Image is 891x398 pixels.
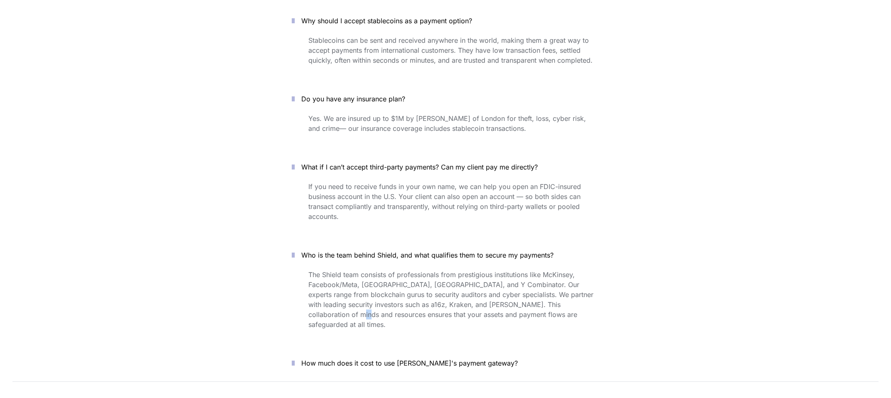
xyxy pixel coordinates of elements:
div: Why should I accept stablecoins as a payment option? [279,34,612,79]
button: Why should I accept stablecoins as a payment option? [279,8,612,34]
span: Who is the team behind Shield, and what qualifies them to secure my payments? [301,251,554,259]
div: Who is the team behind Shield, and what qualifies them to secure my payments? [279,268,612,344]
span: Stablecoins can be sent and received anywhere in the world, making them a great way to accept pay... [308,36,593,64]
button: What if I can’t accept third-party payments? Can my client pay me directly? [279,154,612,180]
div: Do you have any insurance plan? [279,112,612,147]
span: If you need to receive funds in your own name, we can help you open an FDIC-insured business acco... [308,182,583,221]
span: Do you have any insurance plan? [301,95,405,103]
span: Yes. We are insured up to $1M by [PERSON_NAME] of London for theft, loss, cyber risk, and crime— ... [308,114,588,133]
div: What if I can’t accept third-party payments? Can my client pay me directly? [279,180,612,236]
span: Why should I accept stablecoins as a payment option? [301,17,472,25]
span: How much does it cost to use [PERSON_NAME]'s payment gateway? [301,359,518,367]
button: Who is the team behind Shield, and what qualifies them to secure my payments? [279,242,612,268]
span: The Shield team consists of professionals from prestigious institutions like McKinsey, Facebook/M... [308,270,596,329]
span: What if I can’t accept third-party payments? Can my client pay me directly? [301,163,538,171]
button: How much does it cost to use [PERSON_NAME]'s payment gateway? [279,350,612,376]
button: Do you have any insurance plan? [279,86,612,112]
